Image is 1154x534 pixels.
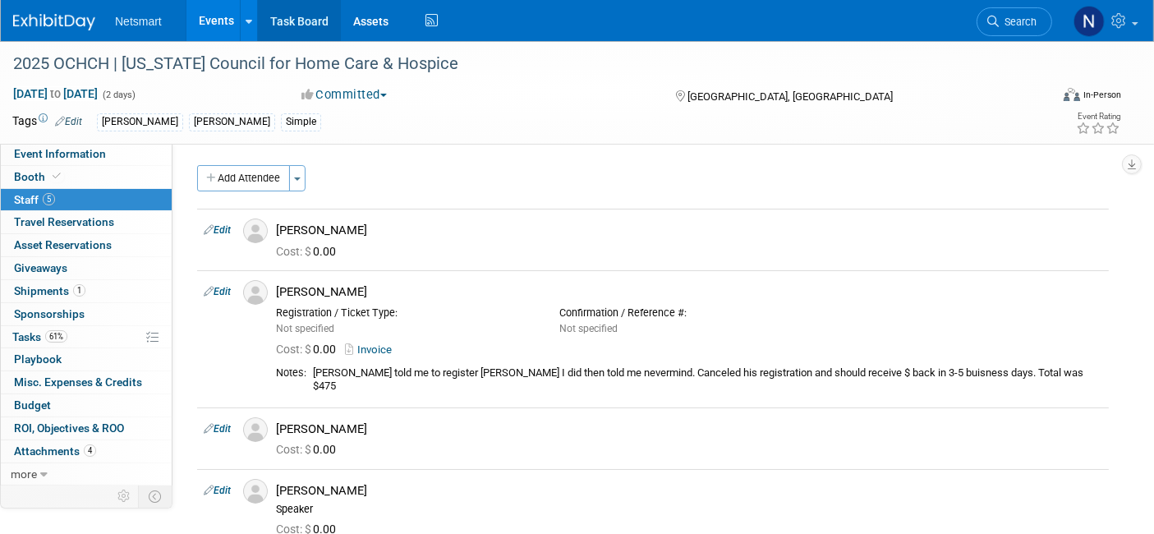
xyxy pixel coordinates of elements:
a: Edit [204,423,231,435]
span: 1 [73,284,85,297]
span: ROI, Objectives & ROO [14,421,124,435]
td: Personalize Event Tab Strip [110,486,139,507]
a: Budget [1,394,172,417]
button: Committed [296,86,393,104]
a: Edit [204,485,231,496]
a: Travel Reservations [1,211,172,233]
a: Edit [204,286,231,297]
span: Event Information [14,147,106,160]
span: Search [999,16,1037,28]
div: [PERSON_NAME] [97,113,183,131]
div: Simple [281,113,321,131]
a: Booth [1,166,172,188]
span: Asset Reservations [14,238,112,251]
span: Netsmart [115,15,162,28]
div: Notes: [276,366,306,380]
span: Sponsorships [14,307,85,320]
span: to [48,87,63,100]
img: Nina Finn [1074,6,1105,37]
img: Associate-Profile-5.png [243,417,268,442]
span: 0.00 [276,443,343,456]
i: Booth reservation complete [53,172,61,181]
td: Toggle Event Tabs [139,486,172,507]
div: 2025 OCHCH | [US_STATE] Council for Home Care & Hospice [7,49,1027,79]
span: Cost: $ [276,343,313,356]
span: Cost: $ [276,245,313,258]
div: Registration / Ticket Type: [276,306,535,320]
span: 0.00 [276,343,343,356]
a: Playbook [1,348,172,371]
div: Speaker [276,503,1102,516]
a: ROI, Objectives & ROO [1,417,172,440]
a: Invoice [345,343,398,356]
button: Add Attendee [197,165,290,191]
span: Misc. Expenses & Credits [14,375,142,389]
a: more [1,463,172,486]
a: Misc. Expenses & Credits [1,371,172,394]
div: [PERSON_NAME] told me to register [PERSON_NAME] I did then told me nevermind. Canceled his regist... [313,366,1102,394]
a: Tasks61% [1,326,172,348]
div: [PERSON_NAME] [189,113,275,131]
a: Staff5 [1,189,172,211]
span: Tasks [12,330,67,343]
span: 0.00 [276,245,343,258]
a: Giveaways [1,257,172,279]
div: Event Format [957,85,1121,110]
span: Not specified [559,323,618,334]
a: Asset Reservations [1,234,172,256]
div: Event Rating [1076,113,1120,121]
a: Edit [204,224,231,236]
img: Format-Inperson.png [1064,88,1080,101]
span: more [11,467,37,481]
a: Shipments1 [1,280,172,302]
img: Associate-Profile-5.png [243,219,268,243]
span: Shipments [14,284,85,297]
span: Booth [14,170,64,183]
div: Confirmation / Reference #: [559,306,818,320]
td: Tags [12,113,82,131]
a: Search [977,7,1052,36]
img: Associate-Profile-5.png [243,280,268,305]
span: 61% [45,330,67,343]
img: ExhibitDay [13,14,95,30]
a: Attachments4 [1,440,172,463]
div: In-Person [1083,89,1121,101]
span: Playbook [14,352,62,366]
span: [DATE] [DATE] [12,86,99,101]
span: Cost: $ [276,443,313,456]
span: 4 [84,444,96,457]
span: [GEOGRAPHIC_DATA], [GEOGRAPHIC_DATA] [687,90,893,103]
div: [PERSON_NAME] [276,421,1102,437]
span: Giveaways [14,261,67,274]
a: Event Information [1,143,172,165]
span: (2 days) [101,90,136,100]
span: Staff [14,193,55,206]
div: [PERSON_NAME] [276,223,1102,238]
img: Associate-Profile-5.png [243,479,268,504]
div: [PERSON_NAME] [276,483,1102,499]
span: Not specified [276,323,334,334]
span: 5 [43,193,55,205]
a: Edit [55,116,82,127]
span: Attachments [14,444,96,458]
span: Travel Reservations [14,215,114,228]
a: Sponsorships [1,303,172,325]
div: [PERSON_NAME] [276,284,1102,300]
span: Budget [14,398,51,412]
